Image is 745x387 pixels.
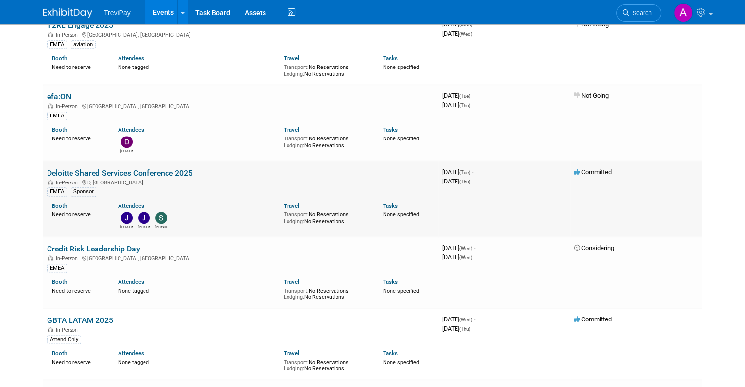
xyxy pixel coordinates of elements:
[284,218,304,225] span: Lodging:
[118,55,144,62] a: Attendees
[574,92,609,99] span: Not Going
[574,168,612,176] span: Committed
[284,64,309,70] span: Transport:
[52,134,103,142] div: Need to reserve
[442,30,472,37] span: [DATE]
[383,203,398,209] a: Tasks
[52,126,67,133] a: Booth
[459,326,470,332] span: (Thu)
[383,55,398,62] a: Tasks
[442,92,473,99] span: [DATE]
[52,55,67,62] a: Booth
[47,92,71,101] a: efa:ON
[442,316,475,323] span: [DATE]
[52,357,103,366] div: Need to reserve
[121,212,133,224] img: Jeff Coppolo
[474,316,475,323] span: -
[47,21,113,30] a: T2RL Engage 2025
[155,212,167,224] img: Sara Ouhsine
[48,32,53,37] img: In-Person Event
[47,30,434,38] div: [GEOGRAPHIC_DATA], [GEOGRAPHIC_DATA]
[56,255,81,262] span: In-Person
[121,136,133,148] img: Dirk Haase
[118,203,144,209] a: Attendees
[383,126,398,133] a: Tasks
[284,359,309,365] span: Transport:
[48,103,53,108] img: In-Person Event
[47,316,113,325] a: GBTA LATAM 2025
[442,168,473,176] span: [DATE]
[459,170,470,175] span: (Tue)
[118,278,144,285] a: Attendees
[56,180,81,186] span: In-Person
[138,224,150,229] div: Jim Salerno
[52,203,67,209] a: Booth
[52,286,103,295] div: Need to reserve
[47,112,67,120] div: EMEA
[284,126,299,133] a: Travel
[284,365,304,372] span: Lodging:
[383,359,419,365] span: None specified
[52,278,67,285] a: Booth
[56,327,81,333] span: In-Person
[616,4,661,22] a: Search
[442,253,472,261] span: [DATE]
[47,187,67,196] div: EMEA
[48,255,53,260] img: In-Person Event
[442,325,470,332] span: [DATE]
[284,71,304,77] span: Lodging:
[71,40,96,49] div: aviation
[47,168,192,178] a: Deloitte Shared Services Conference 2025
[71,187,96,196] div: Sponsor
[459,255,472,260] span: (Wed)
[459,246,472,251] span: (Wed)
[138,212,150,224] img: Jim Salerno
[118,350,144,357] a: Attendees
[284,294,304,300] span: Lodging:
[284,209,368,225] div: No Reservations No Reservations
[284,203,299,209] a: Travel
[472,92,473,99] span: -
[459,179,470,184] span: (Thu)
[120,224,133,229] div: Jeff Coppolo
[118,286,276,295] div: None tagged
[43,8,92,18] img: ExhibitDay
[48,327,53,332] img: In-Person Event
[118,62,276,71] div: None tagged
[284,357,368,372] div: No Reservations No Reservations
[47,335,81,344] div: Attend Only
[284,136,309,142] span: Transport:
[47,264,67,273] div: EMEA
[383,288,419,294] span: None specified
[284,55,299,62] a: Travel
[52,350,67,357] a: Booth
[284,278,299,285] a: Travel
[459,31,472,37] span: (Wed)
[284,134,368,149] div: No Reservations No Reservations
[383,278,398,285] a: Tasks
[474,244,475,251] span: -
[48,180,53,184] img: In-Person Event
[47,102,434,110] div: [GEOGRAPHIC_DATA], [GEOGRAPHIC_DATA]
[459,103,470,108] span: (Thu)
[52,209,103,218] div: Need to reserve
[47,244,140,253] a: Credit Risk Leadership Day
[120,148,133,154] div: Dirk Haase
[674,3,693,22] img: Alen Lovric
[52,62,103,71] div: Need to reserve
[284,62,368,77] div: No Reservations No Reservations
[459,93,470,99] span: (Tue)
[442,101,470,109] span: [DATE]
[574,244,614,251] span: Considering
[383,136,419,142] span: None specified
[284,211,309,218] span: Transport:
[47,254,434,262] div: [GEOGRAPHIC_DATA], [GEOGRAPHIC_DATA]
[284,350,299,357] a: Travel
[284,288,309,294] span: Transport:
[284,142,304,149] span: Lodging:
[118,126,144,133] a: Attendees
[155,224,167,229] div: Sara Ouhsine
[284,286,368,301] div: No Reservations No Reservations
[629,9,652,17] span: Search
[47,178,434,186] div: D, [GEOGRAPHIC_DATA]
